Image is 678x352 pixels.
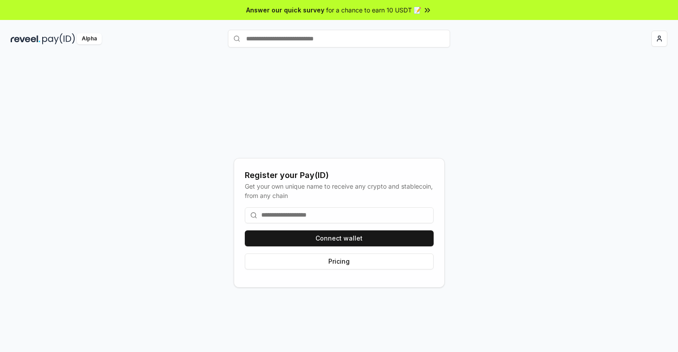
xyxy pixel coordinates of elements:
button: Pricing [245,253,434,269]
img: reveel_dark [11,33,40,44]
div: Register your Pay(ID) [245,169,434,182]
span: for a chance to earn 10 USDT 📝 [326,5,421,15]
div: Alpha [77,33,102,44]
div: Get your own unique name to receive any crypto and stablecoin, from any chain [245,182,434,200]
button: Connect wallet [245,230,434,246]
img: pay_id [42,33,75,44]
span: Answer our quick survey [246,5,324,15]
